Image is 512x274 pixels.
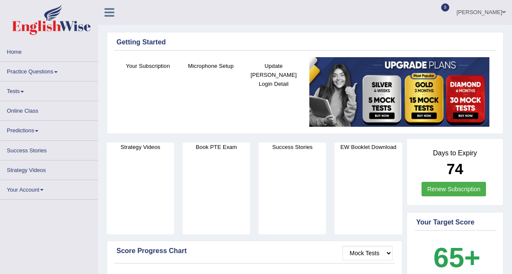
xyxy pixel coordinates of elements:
b: 65+ [433,242,480,273]
a: Home [0,42,98,59]
h4: Days to Expiry [416,149,494,157]
a: Your Account [0,180,98,197]
img: small5.jpg [309,57,489,127]
div: Your Target Score [416,217,494,227]
a: Success Stories [0,141,98,157]
h4: Success Stories [259,143,326,152]
a: Tests [0,82,98,98]
a: Predictions [0,121,98,137]
h4: Book PTE Exam [183,143,250,152]
a: Strategy Videos [0,160,98,177]
a: Practice Questions [0,62,98,79]
h4: Microphone Setup [183,61,238,70]
h4: Update [PERSON_NAME] Login Detail [247,61,301,88]
h4: EW Booklet Download [335,143,402,152]
a: Renew Subscription [422,182,486,196]
div: Score Progress Chart [116,246,393,256]
h4: Strategy Videos [107,143,174,152]
b: 74 [447,160,463,177]
span: 9 [441,3,450,12]
div: Getting Started [116,37,494,47]
h4: Your Subscription [121,61,175,70]
a: Online Class [0,101,98,118]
